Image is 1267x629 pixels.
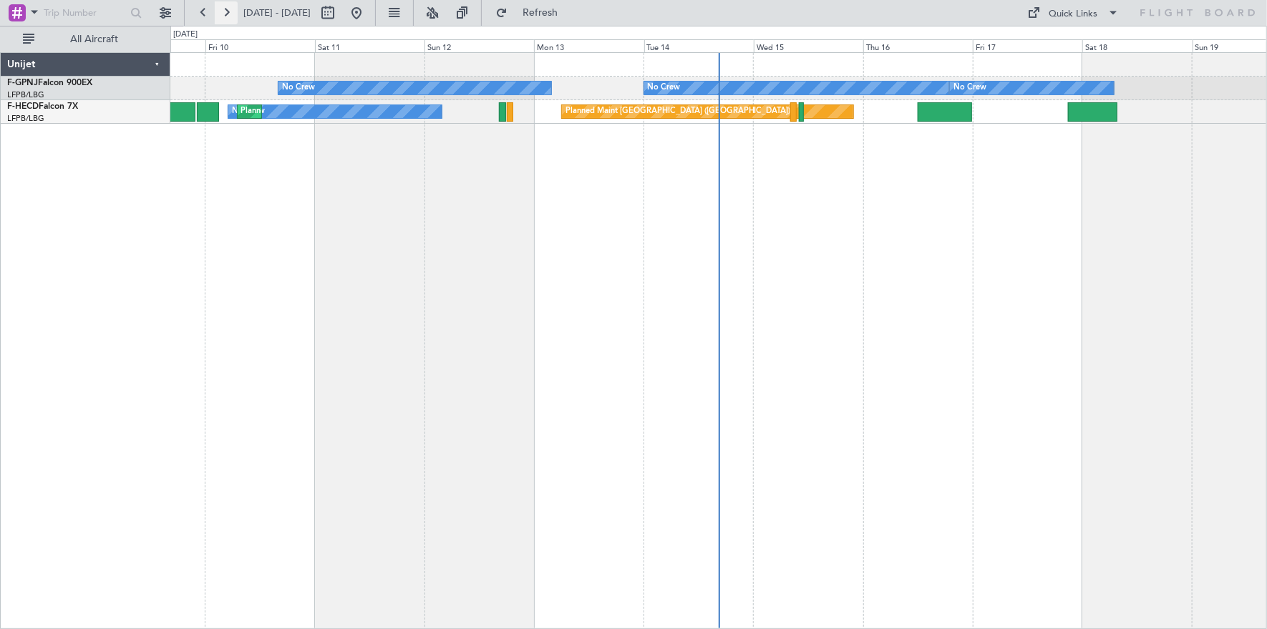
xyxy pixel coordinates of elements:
[173,29,198,41] div: [DATE]
[205,39,315,52] div: Fri 10
[973,39,1082,52] div: Fri 17
[243,6,311,19] span: [DATE] - [DATE]
[644,39,754,52] div: Tue 14
[1082,39,1192,52] div: Sat 18
[232,101,265,122] div: No Crew
[424,39,534,52] div: Sun 12
[7,102,78,111] a: F-HECDFalcon 7X
[510,8,571,18] span: Refresh
[241,101,467,122] div: Planned Maint [GEOGRAPHIC_DATA] ([GEOGRAPHIC_DATA])
[7,89,44,100] a: LFPB/LBG
[16,28,155,51] button: All Aircraft
[1021,1,1127,24] button: Quick Links
[7,79,38,87] span: F-GPNJ
[863,39,973,52] div: Thu 16
[282,77,315,99] div: No Crew
[315,39,424,52] div: Sat 11
[953,77,986,99] div: No Crew
[7,113,44,124] a: LFPB/LBG
[44,2,126,24] input: Trip Number
[7,102,39,111] span: F-HECD
[489,1,575,24] button: Refresh
[534,39,644,52] div: Mon 13
[7,79,92,87] a: F-GPNJFalcon 900EX
[565,101,791,122] div: Planned Maint [GEOGRAPHIC_DATA] ([GEOGRAPHIC_DATA])
[37,34,151,44] span: All Aircraft
[648,77,681,99] div: No Crew
[754,39,863,52] div: Wed 15
[1049,7,1098,21] div: Quick Links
